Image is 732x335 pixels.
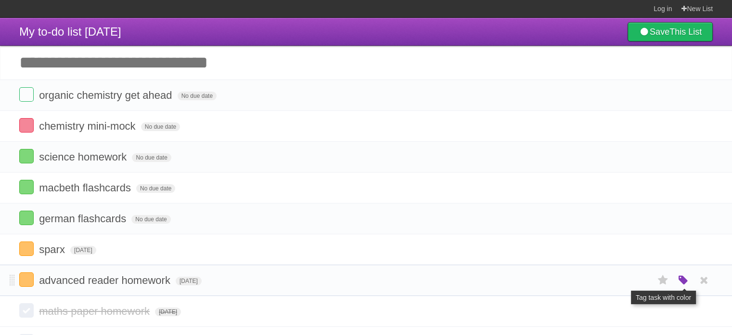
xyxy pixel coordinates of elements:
[39,151,129,163] span: science homework
[132,153,171,162] span: No due date
[19,118,34,133] label: Done
[39,305,152,317] span: maths paper homework
[155,308,181,316] span: [DATE]
[19,211,34,225] label: Done
[628,22,713,41] a: SaveThis List
[70,246,96,255] span: [DATE]
[176,277,202,285] span: [DATE]
[19,303,34,318] label: Done
[19,180,34,194] label: Done
[39,213,128,225] span: german flashcards
[39,243,67,255] span: sparx
[39,274,173,286] span: advanced reader homework
[39,89,174,101] span: organic chemistry get ahead
[136,184,175,193] span: No due date
[19,272,34,287] label: Done
[178,92,217,100] span: No due date
[141,122,180,131] span: No due date
[669,27,702,37] b: This List
[19,87,34,102] label: Done
[19,149,34,163] label: Done
[19,241,34,256] label: Done
[39,120,138,132] span: chemistry mini-mock
[654,272,672,288] label: Star task
[131,215,170,224] span: No due date
[39,182,133,194] span: macbeth flashcards
[19,25,121,38] span: My to-do list [DATE]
